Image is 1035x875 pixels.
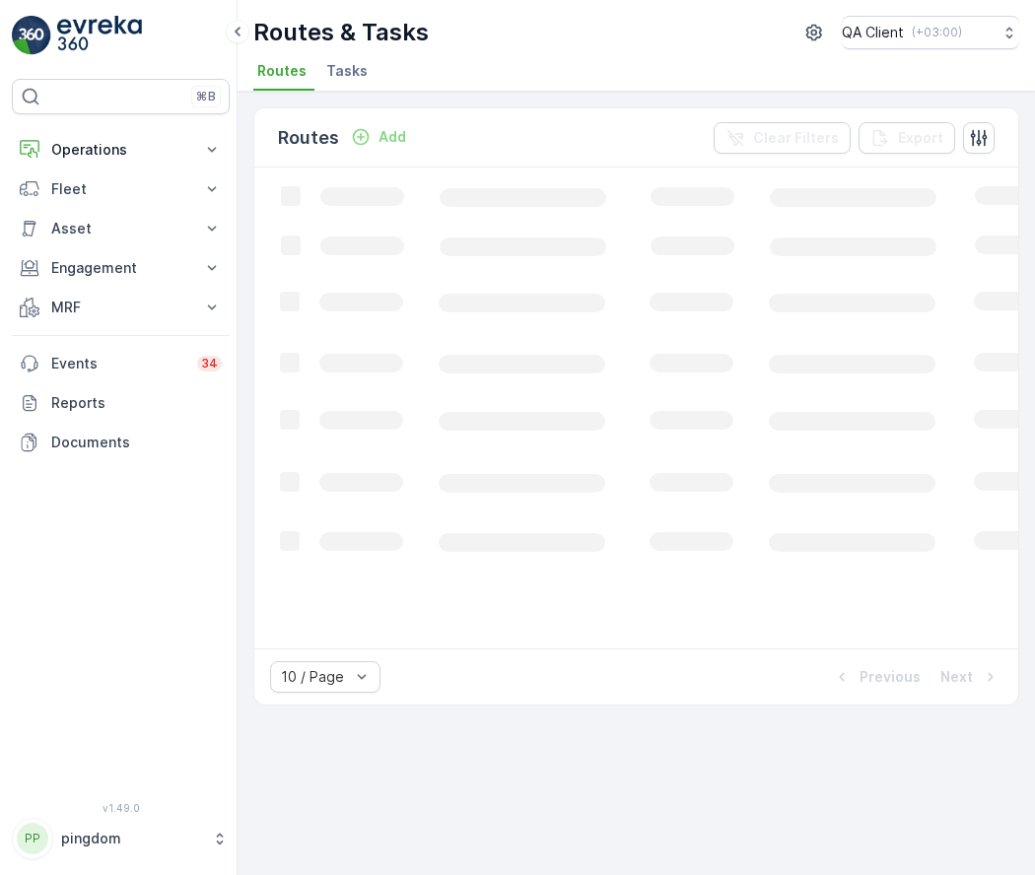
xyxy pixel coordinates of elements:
p: Documents [51,433,222,452]
p: ( +03:00 ) [912,25,962,40]
button: Clear Filters [714,122,851,154]
p: pingdom [61,829,202,848]
p: QA Client [842,23,904,42]
p: MRF [51,298,190,317]
button: Export [859,122,955,154]
a: Documents [12,423,230,462]
p: Events [51,354,185,373]
button: MRF [12,288,230,327]
button: Asset [12,209,230,248]
span: Tasks [326,61,368,81]
p: Next [940,667,973,687]
p: Export [898,128,943,148]
p: Operations [51,140,190,160]
button: Next [938,665,1002,689]
button: Fleet [12,169,230,209]
p: Routes & Tasks [253,17,429,48]
p: Previous [860,667,921,687]
img: logo_light-DOdMpM7g.png [57,16,142,55]
button: Previous [830,665,923,689]
button: QA Client(+03:00) [842,16,1019,49]
p: Fleet [51,179,190,199]
p: 34 [201,356,218,371]
button: PPpingdom [12,818,230,859]
p: Engagement [51,258,190,278]
img: logo [12,16,51,55]
a: Reports [12,383,230,423]
p: ⌘B [196,89,216,104]
p: Reports [51,393,222,413]
span: Routes [257,61,307,81]
p: Routes [278,124,339,152]
p: Add [379,127,406,147]
button: Engagement [12,248,230,288]
a: Events34 [12,344,230,383]
p: Clear Filters [753,128,839,148]
button: Operations [12,130,230,169]
div: PP [17,823,48,854]
p: Asset [51,219,190,238]
span: v 1.49.0 [12,802,230,814]
button: Add [343,125,414,149]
